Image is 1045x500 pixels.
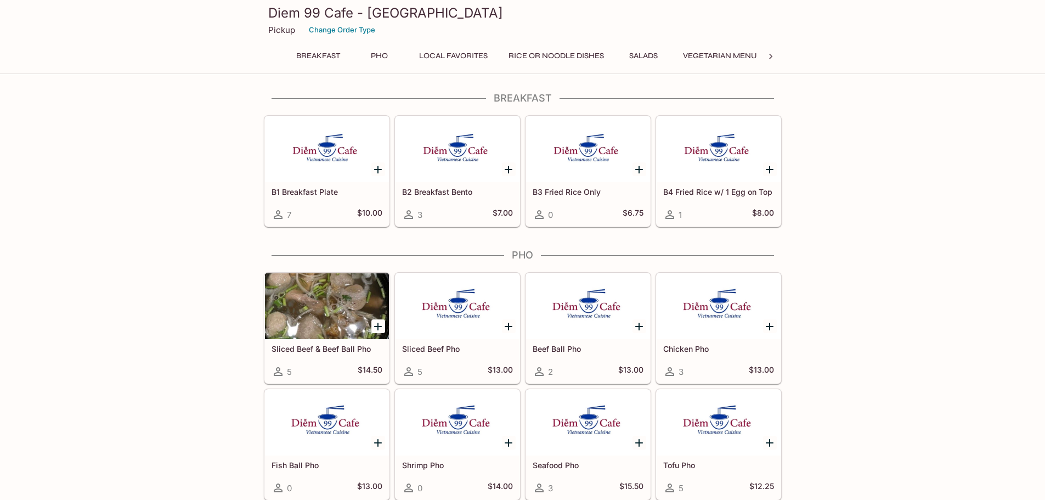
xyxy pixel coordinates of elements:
div: Chicken Pho [657,273,781,339]
div: B3 Fried Rice Only [526,116,650,182]
h5: Tofu Pho [663,460,774,470]
h5: B4 Fried Rice w/ 1 Egg on Top [663,187,774,196]
h5: B2 Breakfast Bento [402,187,513,196]
div: B2 Breakfast Bento [396,116,519,182]
h5: B1 Breakfast Plate [272,187,382,196]
h5: $15.50 [619,481,643,495]
h5: Chicken Pho [663,344,774,353]
button: Add Tofu Pho [763,436,777,450]
button: Add B3 Fried Rice Only [632,162,646,176]
span: 3 [548,483,553,493]
a: Tofu Pho5$12.25 [656,389,781,500]
div: Fish Ball Pho [265,390,389,456]
span: 5 [679,483,684,493]
h5: $13.00 [618,365,643,378]
a: B2 Breakfast Bento3$7.00 [395,116,520,227]
div: Seafood Pho [526,390,650,456]
h5: $13.00 [749,365,774,378]
div: B4 Fried Rice w/ 1 Egg on Top [657,116,781,182]
h5: $14.00 [488,481,513,495]
a: Sliced Beef & Beef Ball Pho5$14.50 [264,273,389,384]
button: Add Shrimp Pho [502,436,516,450]
span: 0 [287,483,292,493]
h5: Sliced Beef Pho [402,344,513,353]
div: Shrimp Pho [396,390,519,456]
h5: Seafood Pho [533,460,643,470]
h5: Sliced Beef & Beef Ball Pho [272,344,382,353]
h5: $7.00 [493,208,513,221]
h5: Beef Ball Pho [533,344,643,353]
a: Chicken Pho3$13.00 [656,273,781,384]
div: Beef Ball Pho [526,273,650,339]
a: Shrimp Pho0$14.00 [395,389,520,500]
span: 0 [548,210,553,220]
span: 0 [417,483,422,493]
a: B4 Fried Rice w/ 1 Egg on Top1$8.00 [656,116,781,227]
button: Add Sliced Beef Pho [502,319,516,333]
h5: $10.00 [357,208,382,221]
h5: Fish Ball Pho [272,460,382,470]
a: B1 Breakfast Plate7$10.00 [264,116,389,227]
h5: $13.00 [488,365,513,378]
h5: $12.25 [749,481,774,495]
div: Tofu Pho [657,390,781,456]
a: Beef Ball Pho2$13.00 [526,273,651,384]
div: B1 Breakfast Plate [265,116,389,182]
h5: $6.75 [623,208,643,221]
span: 5 [417,367,422,377]
button: Salads [619,48,668,64]
button: Add B4 Fried Rice w/ 1 Egg on Top [763,162,777,176]
button: Local Favorites [413,48,494,64]
button: Add Beef Ball Pho [632,319,646,333]
h3: Diem 99 Cafe - [GEOGRAPHIC_DATA] [268,4,777,21]
button: Breakfast [290,48,346,64]
p: Pickup [268,25,295,35]
button: Rice or Noodle Dishes [502,48,610,64]
a: Fish Ball Pho0$13.00 [264,389,389,500]
h5: Shrimp Pho [402,460,513,470]
span: 2 [548,367,553,377]
h5: $8.00 [752,208,774,221]
span: 1 [679,210,682,220]
button: Change Order Type [304,21,380,38]
span: 5 [287,367,292,377]
a: Sliced Beef Pho5$13.00 [395,273,520,384]
h5: $13.00 [357,481,382,495]
a: B3 Fried Rice Only0$6.75 [526,116,651,227]
h4: Breakfast [264,92,782,104]
button: Add Sliced Beef & Beef Ball Pho [371,319,385,333]
button: Add B2 Breakfast Bento [502,162,516,176]
button: Add Chicken Pho [763,319,777,333]
a: Seafood Pho3$15.50 [526,389,651,500]
h4: Pho [264,249,782,261]
span: 7 [287,210,291,220]
button: Vegetarian Menu [677,48,763,64]
button: Add Seafood Pho [632,436,646,450]
span: 3 [679,367,684,377]
h5: B3 Fried Rice Only [533,187,643,196]
button: Add Fish Ball Pho [371,436,385,450]
button: Add B1 Breakfast Plate [371,162,385,176]
button: Pho [355,48,404,64]
div: Sliced Beef Pho [396,273,519,339]
h5: $14.50 [358,365,382,378]
div: Sliced Beef & Beef Ball Pho [265,273,389,339]
span: 3 [417,210,422,220]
